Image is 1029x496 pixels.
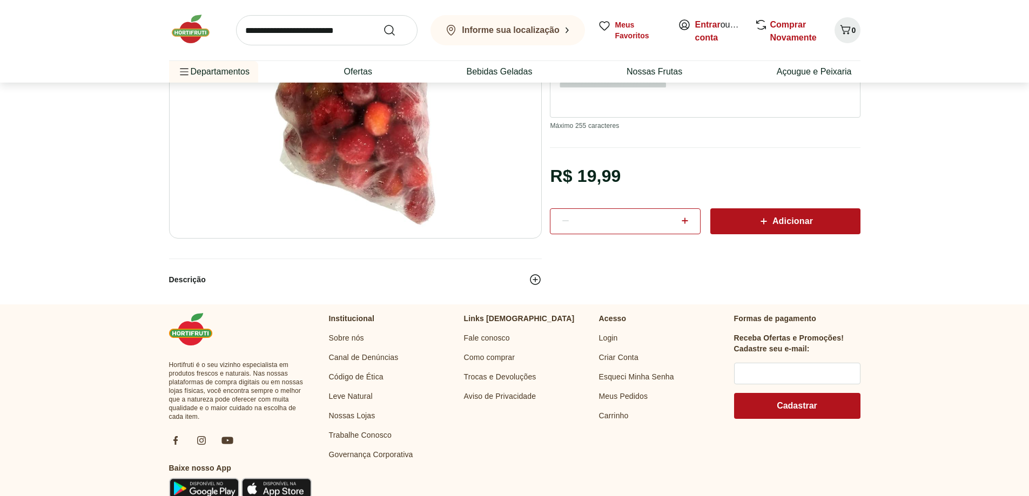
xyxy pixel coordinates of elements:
span: Adicionar [757,215,813,228]
a: Meus Pedidos [599,391,648,402]
a: Login [599,332,618,343]
p: Institucional [329,313,375,324]
button: Menu [178,59,191,85]
img: Hortifruti [169,13,223,45]
a: Nossas Lojas [329,410,375,421]
a: Criar Conta [599,352,638,363]
img: ig [195,434,208,447]
a: Comprar Novamente [770,20,817,42]
span: Cadastrar [777,402,817,410]
div: R$ 19,99 [550,161,621,191]
a: Governança Corporativa [329,449,413,460]
a: Ofertas [344,65,372,78]
h3: Receba Ofertas e Promoções! [734,332,844,343]
input: search [236,15,418,45]
span: Departamentos [178,59,250,85]
a: Trocas e Devoluções [464,371,536,382]
b: Informe sua localização [462,25,560,35]
span: Meus Favoritos [615,19,665,41]
button: Informe sua localização [431,15,585,45]
a: Aviso de Privacidade [464,391,536,402]
a: Esqueci Minha Senha [599,371,674,382]
h3: Baixe nosso App [169,463,312,473]
a: Nossas Frutas [627,65,682,78]
p: Acesso [599,313,627,324]
span: Hortifruti é o seu vizinho especialista em produtos frescos e naturais. Nas nossas plataformas de... [169,361,312,421]
button: Submit Search [383,24,409,37]
button: Descrição [169,268,542,291]
a: Leve Natural [329,391,373,402]
a: Meus Favoritos [598,19,665,41]
a: Canal de Denúncias [329,352,399,363]
button: Adicionar [710,208,860,234]
img: ytb [221,434,234,447]
a: Como comprar [464,352,515,363]
h3: Cadastre seu e-mail: [734,343,810,354]
a: Bebidas Geladas [467,65,533,78]
a: Sobre nós [329,332,364,343]
a: Trabalhe Conosco [329,430,392,440]
button: Cadastrar [734,393,860,419]
p: Formas de pagamento [734,313,860,324]
span: 0 [852,26,856,35]
a: Entrar [695,20,721,29]
button: Carrinho [835,17,860,43]
img: Hortifruti [169,313,223,345]
span: ou [695,18,743,44]
a: Código de Ética [329,371,384,382]
img: fb [169,434,182,447]
a: Fale conosco [464,332,510,343]
a: Carrinho [599,410,629,421]
p: Links [DEMOGRAPHIC_DATA] [464,313,575,324]
a: Açougue e Peixaria [777,65,852,78]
